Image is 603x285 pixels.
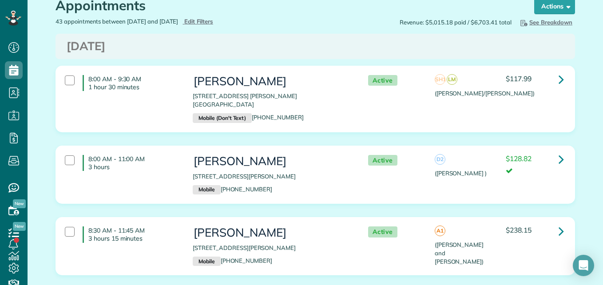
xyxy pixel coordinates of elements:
span: Revenue: $5,015.18 paid / $6,703.41 total [400,18,512,27]
span: A1 [435,226,445,236]
a: Mobile[PHONE_NUMBER] [193,257,272,264]
small: Mobile (Don't Text) [193,113,252,123]
span: $128.82 [506,154,532,163]
span: SH1 [435,74,445,85]
span: Active [368,75,397,86]
a: Edit Filters [182,18,213,25]
h4: 8:00 AM - 11:00 AM [83,155,179,171]
span: Active [368,226,397,237]
small: Mobile [193,185,220,195]
span: D2 [435,154,445,165]
h3: [PERSON_NAME] [193,75,350,88]
div: Open Intercom Messenger [573,255,594,276]
a: Mobile[PHONE_NUMBER] [193,186,272,193]
button: See Breakdown [516,17,575,27]
span: LM [447,74,457,85]
div: 43 appointments between [DATE] and [DATE] [49,17,315,26]
span: New [13,199,26,208]
h3: [DATE] [67,40,564,53]
span: New [13,222,26,231]
h3: [PERSON_NAME] [193,155,350,168]
span: $238.15 [506,226,532,234]
p: [STREET_ADDRESS][PERSON_NAME] [193,244,350,252]
p: 1 hour 30 minutes [88,83,179,91]
span: Edit Filters [184,18,213,25]
h4: 8:30 AM - 11:45 AM [83,226,179,242]
p: 3 hours [88,163,179,171]
p: [STREET_ADDRESS] [PERSON_NAME][GEOGRAPHIC_DATA] [193,92,350,109]
p: [STREET_ADDRESS][PERSON_NAME] [193,172,350,181]
span: ([PERSON_NAME] and [PERSON_NAME]) [435,241,484,265]
h3: [PERSON_NAME] [193,226,350,239]
span: ([PERSON_NAME] ) [435,170,487,177]
p: 3 hours 15 minutes [88,234,179,242]
span: ([PERSON_NAME]/[PERSON_NAME]) [435,90,535,97]
h4: 8:00 AM - 9:30 AM [83,75,179,91]
span: Active [368,155,397,166]
span: See Breakdown [519,19,572,26]
span: $117.99 [506,74,532,83]
a: Mobile (Don't Text)[PHONE_NUMBER] [193,114,303,121]
small: Mobile [193,257,220,266]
